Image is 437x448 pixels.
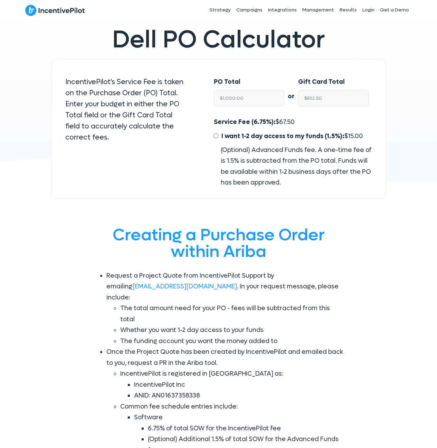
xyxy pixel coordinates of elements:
div: or [284,77,298,102]
input: I want 1-2 day access to my funds (1.5%):$15.00 [214,134,218,138]
label: Gift Card Total [298,77,345,88]
a: Strategy [207,1,234,19]
span: 67.50 [279,118,295,126]
div: (Optional) Advanced Funds fee. A one-time fee of is 1.5% is subtracted from the PO total. Funds w... [214,145,372,188]
li: The funding account you want the money added to [120,336,345,347]
li: Request a Project Quote from IncentivePilot Support by emailing . In your request message, please... [106,270,345,347]
li: The total amount need for your PO - fees will be subtracted from this total [120,303,345,325]
span: Dell PO Calculator [112,24,325,55]
li: ANID: AN01637358338 [134,390,345,401]
label: PO Total [214,77,240,88]
span: Service Fee (6.75%): [214,118,276,126]
a: Login [360,1,377,19]
nav: Header Menu [159,1,412,19]
a: Get a Demo [377,1,412,19]
a: Results [337,1,360,19]
a: Management [300,1,337,19]
p: IncentivePilot's Service Fee is taken on the Purchase Order (PO) Total. Enter your budget in eith... [65,77,187,143]
li: Whether you want 1-2 day access to your funds [120,325,345,336]
span: 15.00 [348,132,363,140]
img: IncentivePilot [25,5,85,16]
span: I want 1-2 day access to my funds (1.5%): [221,132,344,140]
li: 6.75% of total SOW for the IncentivePilot fee [148,423,345,434]
a: Integrations [265,1,300,19]
li: IncentivePilot is registered in [GEOGRAPHIC_DATA] as: [120,368,345,401]
a: [EMAIL_ADDRESS][DOMAIN_NAME] [132,283,237,290]
span: $ [220,132,363,140]
span: Creating a Purchase Order within Ariba [113,224,325,262]
li: IncentivePilot Inc [134,379,345,391]
div: $ [214,117,372,188]
a: Campaigns [234,1,265,19]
